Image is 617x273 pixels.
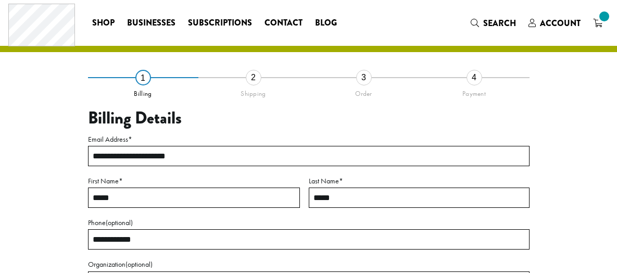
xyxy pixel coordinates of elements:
a: Shop [86,15,121,31]
a: Blog [309,15,343,31]
a: Search [464,15,522,32]
div: 4 [467,70,482,85]
a: Subscriptions [182,15,258,31]
label: Email Address [88,133,530,146]
a: Account [522,15,587,32]
span: (optional) [106,218,133,227]
span: Shop [92,17,115,30]
a: Businesses [121,15,182,31]
div: Billing [88,85,198,98]
a: Contact [258,15,309,31]
span: (optional) [125,259,153,269]
span: Blog [315,17,337,30]
div: 1 [135,70,151,85]
h3: Billing Details [88,108,530,128]
span: Contact [265,17,303,30]
label: Organization [88,258,530,271]
div: Order [309,85,419,98]
div: 3 [356,70,372,85]
label: Last Name [309,175,530,188]
span: Businesses [127,17,175,30]
span: Subscriptions [188,17,252,30]
span: Search [483,17,516,29]
div: Payment [419,85,530,98]
div: 2 [246,70,261,85]
div: Shipping [198,85,309,98]
label: First Name [88,175,300,188]
span: Account [540,17,581,29]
